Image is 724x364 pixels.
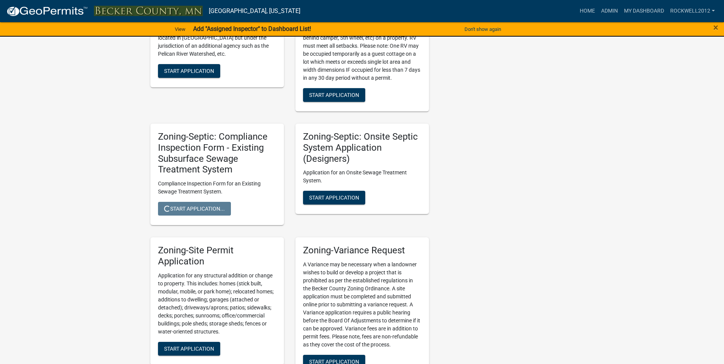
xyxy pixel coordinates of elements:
[164,345,214,351] span: Start Application
[172,23,189,35] a: View
[158,272,276,336] p: Application for any structural addition or change to property. This includes: homes (stick built,...
[461,23,504,35] button: Don't show again
[158,202,231,216] button: Start Application...
[94,6,203,16] img: Becker County, Minnesota
[158,342,220,356] button: Start Application
[713,22,718,33] span: ×
[158,245,276,267] h5: Zoning-Site Permit Application
[303,245,421,256] h5: Zoning-Variance Request
[309,92,359,98] span: Start Application
[303,131,421,164] h5: Zoning-Septic: Onsite Septic System Application (Designers)
[598,4,621,18] a: Admin
[193,25,311,32] strong: Add "Assigned Inspector" to Dashboard List!
[164,206,225,212] span: Start Application...
[621,4,667,18] a: My Dashboard
[309,195,359,201] span: Start Application
[158,26,276,58] p: Upload a copy of permits issued for properties located in [GEOGRAPHIC_DATA] but under the jurisdi...
[209,5,300,18] a: [GEOGRAPHIC_DATA], [US_STATE]
[158,64,220,78] button: Start Application
[577,4,598,18] a: Home
[164,68,214,74] span: Start Application
[303,169,421,185] p: Application for an Onsite Sewage Treatment System.
[158,131,276,175] h5: Zoning-Septic: Compliance Inspection Form - Existing Subsurface Sewage Treatment System
[303,88,365,102] button: Start Application
[303,261,421,349] p: A Variance may be necessary when a landowner wishes to build or develop a project that is prohibi...
[667,4,718,18] a: Rockwell2012
[713,23,718,32] button: Close
[158,180,276,196] p: Compliance Inspection Form for an Existing Sewage Treatment System.
[303,191,365,205] button: Start Application
[303,26,421,82] p: Application to place an RV (pop-up camper, pull behind camper, 5th wheel, etc) on a property. RV ...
